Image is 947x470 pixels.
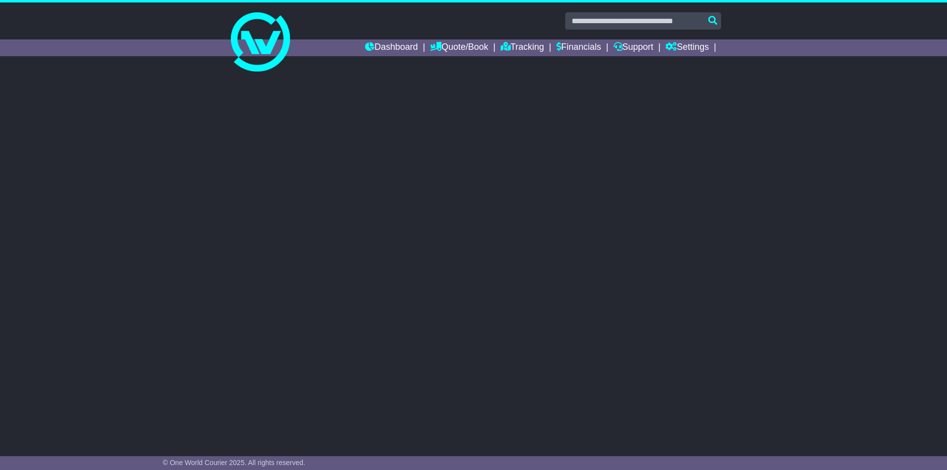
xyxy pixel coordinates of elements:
[556,39,601,56] a: Financials
[365,39,418,56] a: Dashboard
[430,39,488,56] a: Quote/Book
[501,39,544,56] a: Tracking
[163,459,305,467] span: © One World Courier 2025. All rights reserved.
[614,39,654,56] a: Support
[665,39,709,56] a: Settings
